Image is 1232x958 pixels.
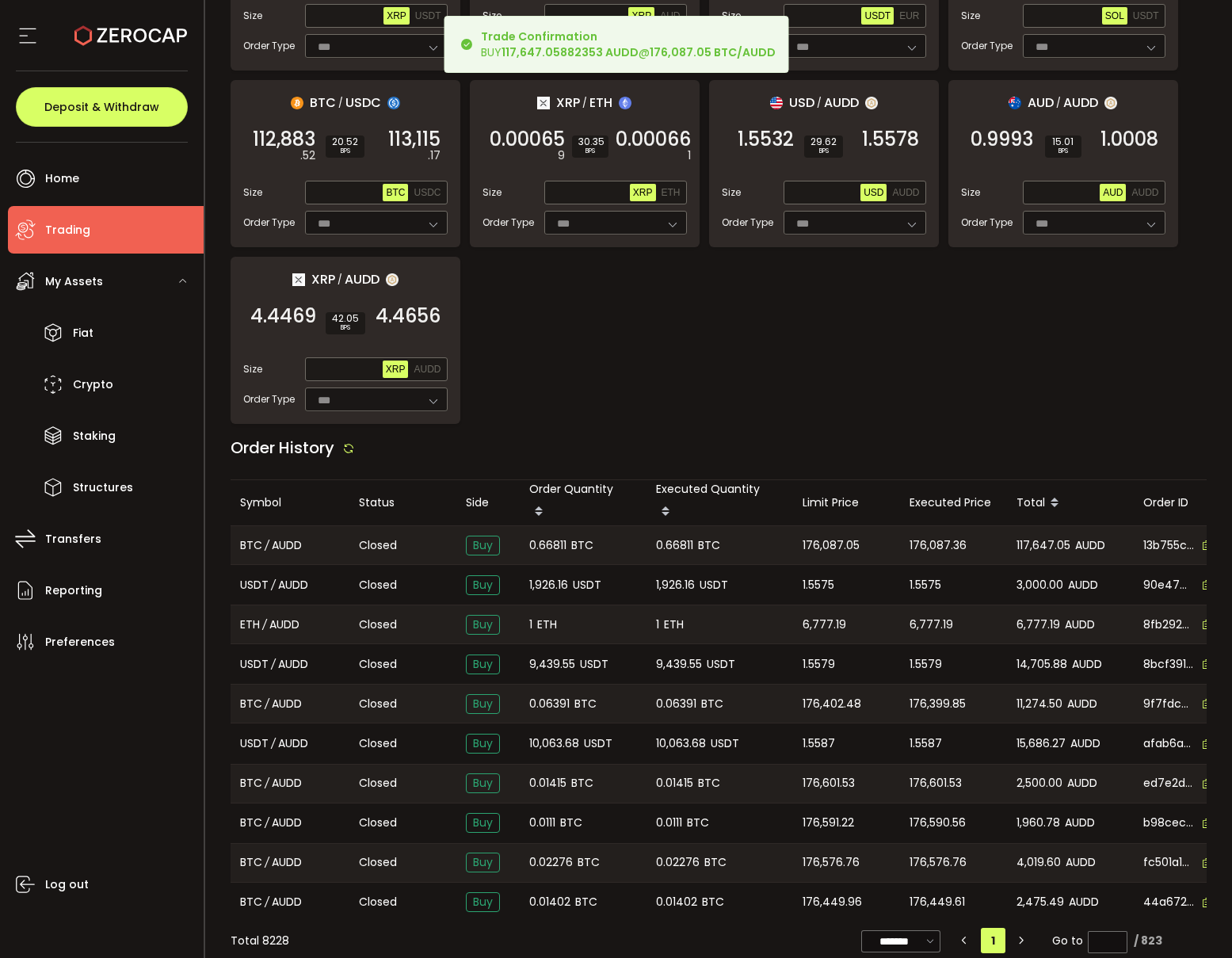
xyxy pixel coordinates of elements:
em: / [271,576,276,594]
span: 0.66811 [529,536,566,555]
span: 10,063.68 [656,735,706,753]
em: / [271,655,276,674]
div: Order Quantity [517,480,643,525]
span: AUDD [272,893,302,911]
span: Order Type [483,216,534,230]
span: 6,777.19 [910,616,953,634]
span: Closed [359,775,397,792]
span: AUDD [1065,616,1095,634]
span: 1.5532 [738,132,794,147]
span: Size [243,362,262,376]
span: 0.9993 [971,132,1033,147]
span: BTC [310,93,336,113]
span: 176,576.76 [803,853,860,872]
span: Buy [466,615,500,635]
span: AUDD [278,576,308,594]
span: AUDD [1072,655,1102,674]
em: / [338,273,342,287]
span: Order Type [243,392,295,406]
i: BPS [811,147,837,156]
span: Crypto [73,373,113,396]
span: AUD [1028,93,1054,113]
span: BTC [687,814,709,832]
span: BTC [698,536,720,555]
span: Reporting [45,579,102,602]
img: usd_portfolio.svg [770,97,783,109]
span: USDT [864,10,891,21]
span: AUD [1103,187,1123,198]
span: Closed [359,735,397,752]
span: BTC [571,536,593,555]
span: XRP [387,10,406,21]
em: 1 [688,147,691,164]
span: AUDD [272,853,302,872]
span: USDT [240,735,269,753]
span: USDC [414,187,441,198]
span: AUDD [1131,187,1158,198]
span: 176,087.36 [910,536,967,555]
span: Buy [466,734,500,754]
span: BTC [571,774,593,792]
span: XRP [386,364,406,375]
img: zuPXiwguUFiBOIQyqLOiXsnnNitlx7q4LCwEbLHADjIpTka+Lip0HH8D0VTrd02z+wEAAAAASUVORK5CYII= [1104,97,1117,109]
span: 1.5579 [803,655,835,674]
div: Status [346,494,453,512]
span: 42.05 [332,314,359,323]
button: USDT [1130,7,1162,25]
span: Deposit & Withdraw [44,101,159,113]
span: 176,399.85 [910,695,966,713]
span: Order Type [243,39,295,53]
span: 1 [656,616,659,634]
span: Buy [466,853,500,872]
span: 176,087.05 [803,536,860,555]
span: 113,115 [388,132,441,147]
span: 6,777.19 [1016,616,1060,634]
span: 112,883 [253,132,315,147]
span: 11,274.50 [1016,695,1062,713]
span: ETH [662,187,681,198]
span: BTC [240,814,262,832]
span: Size [483,9,502,23]
span: BTC [240,853,262,872]
span: 15,686.27 [1016,735,1066,753]
span: USDT [240,655,269,674]
span: Buy [466,813,500,833]
span: 1 [529,616,532,634]
span: 14,705.88 [1016,655,1067,674]
button: USDT [861,7,894,25]
span: Size [243,9,262,23]
img: btc_portfolio.svg [291,97,303,109]
span: AUDD [269,616,299,634]
em: / [265,774,269,792]
span: Transfers [45,528,101,551]
b: 176,087.05 BTC/AUDD [650,44,776,60]
span: 0.00065 [490,132,565,147]
span: XRP [556,93,580,113]
span: 30.35 [578,137,602,147]
span: USDT [711,735,739,753]
button: AUD [1100,184,1126,201]
em: / [271,735,276,753]
span: USDT [240,576,269,594]
img: eth_portfolio.svg [619,97,631,109]
span: Fiat [73,322,93,345]
span: 2,475.49 [1016,893,1064,911]
span: USDT [1133,10,1159,21]
button: BTC [383,184,408,201]
span: AUDD [1075,536,1105,555]
span: AUDD [272,814,302,832]
button: USDT [412,7,444,25]
span: BTC [386,187,405,198]
span: 1,926.16 [529,576,568,594]
li: 1 [981,928,1005,953]
span: 0.01402 [656,893,697,911]
span: ed7e2dac-e67d-4f92-aa5c-d6dcb94c216a [1143,775,1194,792]
iframe: Chat Widget [1043,787,1232,958]
em: / [338,96,343,110]
button: AUDD [1128,184,1161,201]
span: Home [45,167,79,190]
span: Size [483,185,502,200]
span: Size [722,9,741,23]
span: AUDD [1068,576,1098,594]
